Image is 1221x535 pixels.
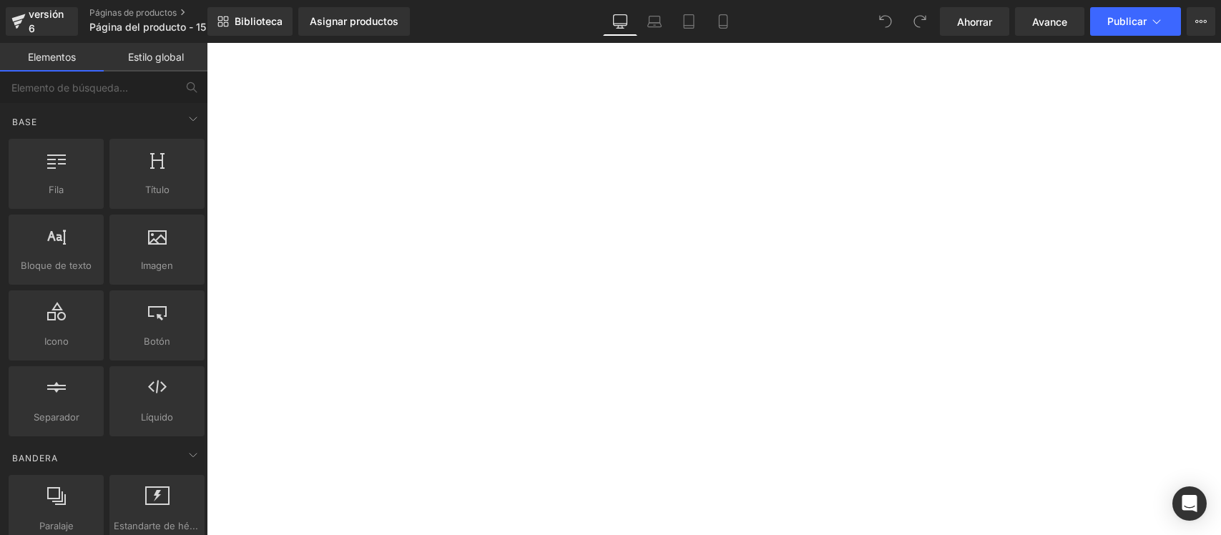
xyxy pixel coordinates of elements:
[128,51,184,63] font: Estilo global
[1172,486,1207,521] div: Open Intercom Messenger
[12,117,37,127] font: Base
[235,15,283,27] font: Biblioteca
[603,7,637,36] a: De oficina
[6,7,78,36] a: versión 6
[141,260,173,271] font: Imagen
[89,7,254,19] a: Páginas de productos
[957,16,992,28] font: Ahorrar
[310,15,398,27] font: Asignar productos
[49,184,64,195] font: Fila
[207,7,293,36] a: Nueva Biblioteca
[871,7,900,36] button: Deshacer
[1187,7,1215,36] button: Más
[1090,7,1181,36] button: Publicar
[29,8,64,34] font: versión 6
[906,7,934,36] button: Rehacer
[144,335,170,347] font: Botón
[1015,7,1084,36] a: Avance
[28,51,76,63] font: Elementos
[89,21,340,33] font: Página del producto - 15 [PERSON_NAME], 23:45:03
[706,7,740,36] a: Móvil
[89,7,177,18] font: Páginas de productos
[44,335,69,347] font: Icono
[1032,16,1067,28] font: Avance
[39,520,74,531] font: Paralaje
[141,411,173,423] font: Líquido
[1107,15,1147,27] font: Publicar
[21,260,92,271] font: Bloque de texto
[34,411,79,423] font: Separador
[672,7,706,36] a: Tableta
[637,7,672,36] a: Computadora portátil
[114,520,205,531] font: Estandarte de héroe
[145,184,170,195] font: Título
[12,453,58,463] font: Bandera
